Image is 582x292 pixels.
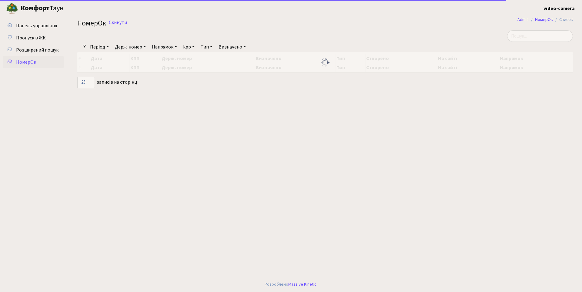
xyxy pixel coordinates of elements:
[553,16,573,23] li: Список
[507,30,573,42] input: Пошук...
[216,42,248,52] a: Визначено
[535,16,553,23] a: НомерОк
[198,42,215,52] a: Тип
[517,16,529,23] a: Admin
[544,5,575,12] a: video-camera
[16,59,36,65] span: НомерОк
[6,2,18,15] img: logo.png
[88,42,111,52] a: Період
[265,281,317,288] div: Розроблено .
[109,20,127,25] a: Скинути
[16,22,57,29] span: Панель управління
[77,77,95,88] select: записів на сторінці
[508,13,582,26] nav: breadcrumb
[3,20,64,32] a: Панель управління
[149,42,179,52] a: Напрямок
[112,42,148,52] a: Держ. номер
[3,56,64,68] a: НомерОк
[16,47,59,53] span: Розширений пошук
[76,3,91,13] button: Переключити навігацію
[21,3,50,13] b: Комфорт
[181,42,197,52] a: kpp
[3,32,64,44] a: Пропуск в ЖК
[320,58,330,67] img: Обробка...
[288,281,316,287] a: Massive Kinetic
[21,3,64,14] span: Таун
[3,44,64,56] a: Розширений пошук
[77,18,106,29] span: НомерОк
[16,35,46,41] span: Пропуск в ЖК
[77,77,139,88] label: записів на сторінці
